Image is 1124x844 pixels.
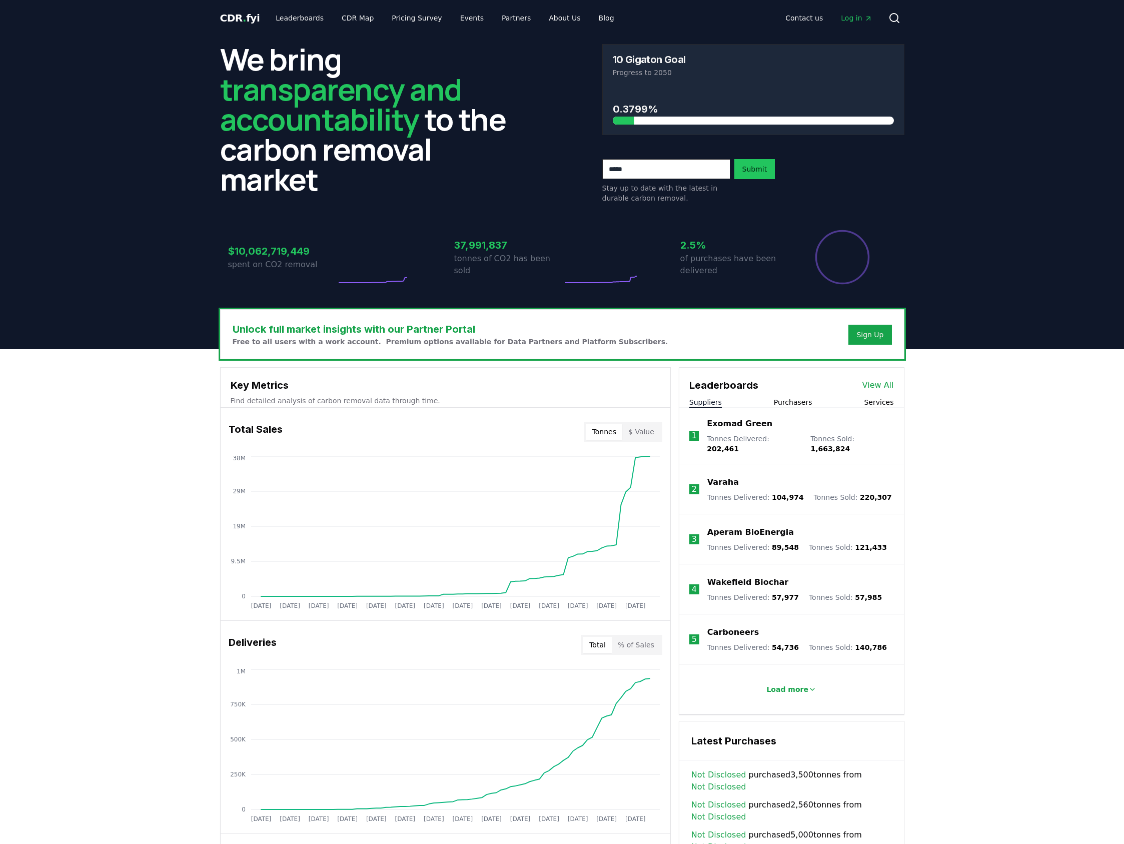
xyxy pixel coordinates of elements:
[707,445,739,453] span: 202,461
[809,592,882,602] p: Tonnes Sold :
[395,815,415,822] tspan: [DATE]
[772,643,799,651] span: 54,736
[625,815,645,822] tspan: [DATE]
[772,543,799,551] span: 89,548
[337,815,358,822] tspan: [DATE]
[231,396,660,406] p: Find detailed analysis of carbon removal data through time.
[308,815,329,822] tspan: [DATE]
[856,330,883,340] a: Sign Up
[424,602,444,609] tspan: [DATE]
[510,815,530,822] tspan: [DATE]
[251,602,271,609] tspan: [DATE]
[862,379,894,391] a: View All
[602,183,730,203] p: Stay up to date with the latest in durable carbon removal.
[366,602,386,609] tspan: [DATE]
[691,769,746,781] a: Not Disclosed
[268,9,622,27] nav: Main
[772,493,804,501] span: 104,974
[220,11,260,25] a: CDR.fyi
[612,637,660,653] button: % of Sales
[481,602,502,609] tspan: [DATE]
[481,815,502,822] tspan: [DATE]
[864,397,893,407] button: Services
[243,12,246,24] span: .
[395,602,415,609] tspan: [DATE]
[692,533,697,545] p: 3
[707,492,804,502] p: Tonnes Delivered :
[841,13,872,23] span: Log in
[541,9,588,27] a: About Us
[622,424,660,440] button: $ Value
[233,322,668,337] h3: Unlock full market insights with our Partner Portal
[692,633,697,645] p: 5
[613,68,894,78] p: Progress to 2050
[567,602,588,609] tspan: [DATE]
[777,9,880,27] nav: Main
[689,397,722,407] button: Suppliers
[707,476,739,488] a: Varaha
[596,815,617,822] tspan: [DATE]
[268,9,332,27] a: Leaderboards
[680,238,788,253] h3: 2.5%
[228,259,336,271] p: spent on CO2 removal
[689,378,758,393] h3: Leaderboards
[233,523,246,530] tspan: 19M
[707,576,788,588] a: Wakefield Biochar
[229,635,277,655] h3: Deliveries
[810,445,850,453] span: 1,663,824
[230,771,246,778] tspan: 250K
[707,418,772,430] a: Exomad Green
[242,593,246,600] tspan: 0
[758,679,824,699] button: Load more
[233,337,668,347] p: Free to all users with a work account. Premium options available for Data Partners and Platform S...
[539,815,559,822] tspan: [DATE]
[280,815,300,822] tspan: [DATE]
[220,12,260,24] span: CDR fyi
[810,434,893,454] p: Tonnes Sold :
[591,9,622,27] a: Blog
[860,493,892,501] span: 220,307
[680,253,788,277] p: of purchases have been delivered
[692,483,697,495] p: 2
[334,9,382,27] a: CDR Map
[280,602,300,609] tspan: [DATE]
[424,815,444,822] tspan: [DATE]
[452,602,473,609] tspan: [DATE]
[691,799,892,823] span: purchased 2,560 tonnes from
[833,9,880,27] a: Log in
[308,602,329,609] tspan: [DATE]
[583,637,612,653] button: Total
[774,397,812,407] button: Purchasers
[707,642,799,652] p: Tonnes Delivered :
[855,643,887,651] span: 140,786
[855,543,887,551] span: 121,433
[855,593,882,601] span: 57,985
[691,769,892,793] span: purchased 3,500 tonnes from
[613,102,894,117] h3: 0.3799%
[337,602,358,609] tspan: [DATE]
[384,9,450,27] a: Pricing Survey
[766,684,808,694] p: Load more
[230,701,246,708] tspan: 750K
[230,736,246,743] tspan: 500K
[707,434,800,454] p: Tonnes Delivered :
[586,424,622,440] button: Tonnes
[707,592,799,602] p: Tonnes Delivered :
[707,526,794,538] a: Aperam BioEnergia
[814,492,892,502] p: Tonnes Sold :
[707,626,759,638] a: Carboneers
[242,806,246,813] tspan: 0
[231,558,245,565] tspan: 9.5M
[454,238,562,253] h3: 37,991,837
[220,69,462,140] span: transparency and accountability
[567,815,588,822] tspan: [DATE]
[772,593,799,601] span: 57,977
[848,325,891,345] button: Sign Up
[229,422,283,442] h3: Total Sales
[231,378,660,393] h3: Key Metrics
